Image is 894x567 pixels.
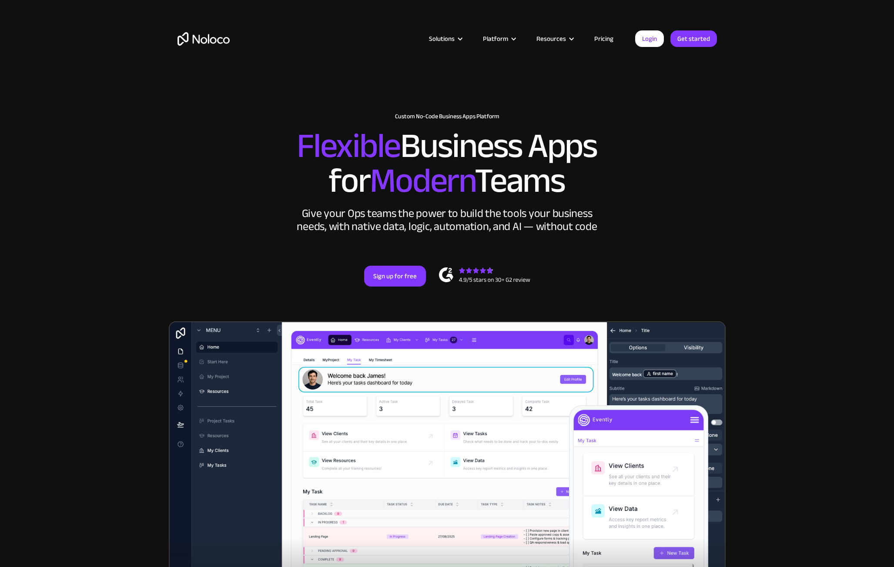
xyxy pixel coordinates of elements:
div: Resources [526,33,583,44]
span: Modern [370,148,475,213]
div: Resources [536,33,566,44]
a: Sign up for free [364,266,426,287]
div: Platform [483,33,508,44]
a: Get started [670,30,717,47]
div: Give your Ops teams the power to build the tools your business needs, with native data, logic, au... [295,207,599,233]
h2: Business Apps for Teams [177,129,717,198]
h1: Custom No-Code Business Apps Platform [177,113,717,120]
div: Solutions [418,33,472,44]
span: Flexible [297,113,400,178]
a: Login [635,30,664,47]
div: Solutions [429,33,455,44]
a: home [177,32,230,46]
div: Platform [472,33,526,44]
a: Pricing [583,33,624,44]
